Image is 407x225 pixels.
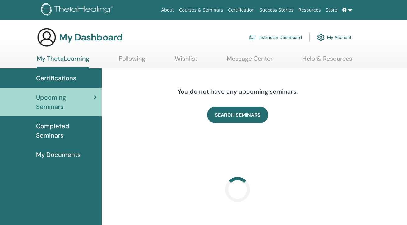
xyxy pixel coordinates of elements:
[36,93,94,111] span: Upcoming Seminars
[248,30,302,44] a: Instructor Dashboard
[207,107,268,123] a: SEARCH SEMINARS
[317,30,352,44] a: My Account
[36,121,97,140] span: Completed Seminars
[36,73,76,83] span: Certifications
[36,150,81,159] span: My Documents
[59,32,123,43] h3: My Dashboard
[177,4,226,16] a: Courses & Seminars
[37,27,57,47] img: generic-user-icon.jpg
[323,4,340,16] a: Store
[37,55,89,68] a: My ThetaLearning
[257,4,296,16] a: Success Stories
[140,88,335,95] h4: You do not have any upcoming seminars.
[225,4,257,16] a: Certification
[175,55,197,67] a: Wishlist
[227,55,273,67] a: Message Center
[215,112,261,118] span: SEARCH SEMINARS
[41,3,115,17] img: logo.png
[302,55,352,67] a: Help & Resources
[296,4,323,16] a: Resources
[159,4,176,16] a: About
[119,55,145,67] a: Following
[248,35,256,40] img: chalkboard-teacher.svg
[317,32,325,43] img: cog.svg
